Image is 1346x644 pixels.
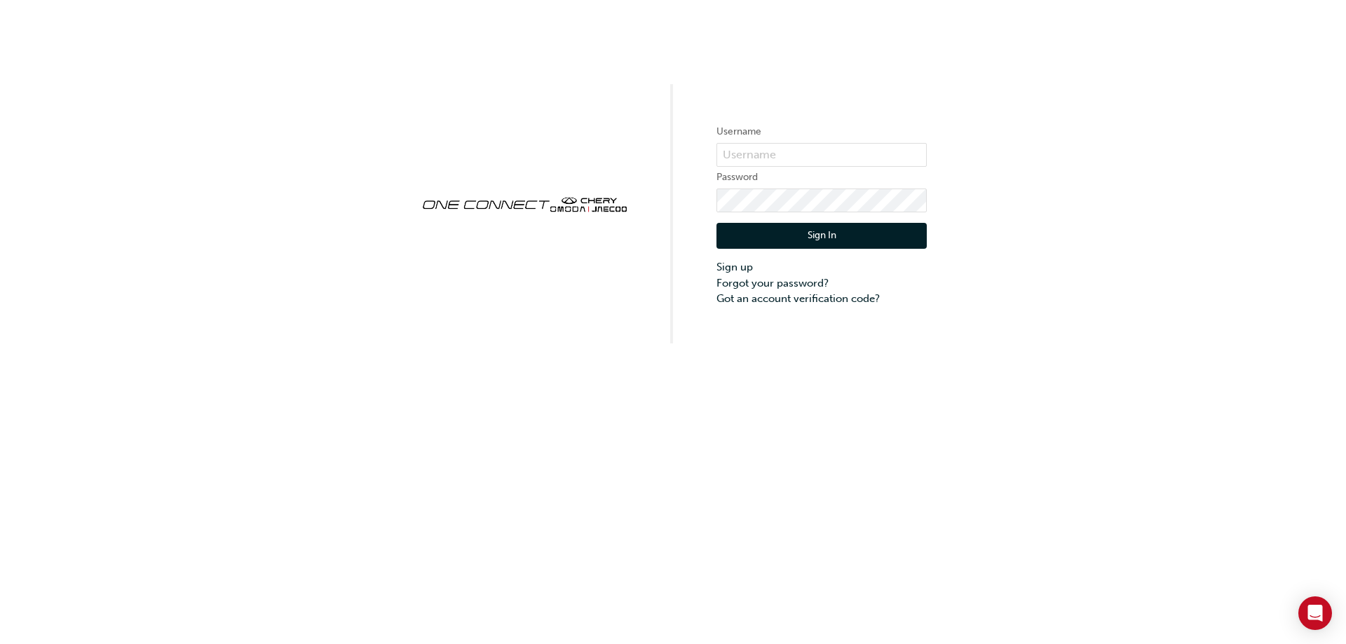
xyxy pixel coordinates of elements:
label: Password [716,169,927,186]
img: oneconnect [419,185,630,221]
a: Sign up [716,259,927,275]
a: Forgot your password? [716,275,927,292]
label: Username [716,123,927,140]
div: Open Intercom Messenger [1298,596,1332,630]
button: Sign In [716,223,927,249]
input: Username [716,143,927,167]
a: Got an account verification code? [716,291,927,307]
